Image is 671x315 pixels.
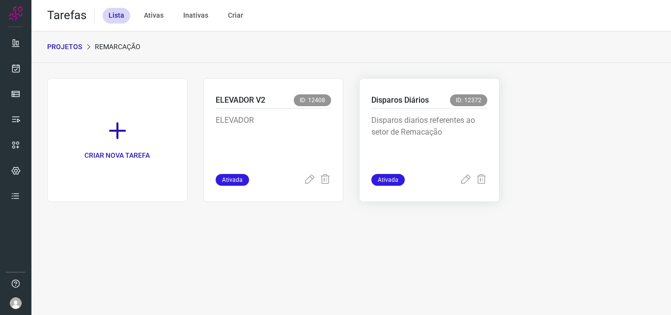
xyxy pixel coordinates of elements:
[8,6,23,21] img: Logo
[371,115,487,164] p: Disparos diarios referentes ao setor de Remacação
[216,174,249,186] span: Ativada
[84,150,150,161] p: CRIAR NOVA TAREFA
[10,297,22,309] img: avatar-user-boy.jpg
[47,78,188,202] a: CRIAR NOVA TAREFA
[216,115,332,164] p: ELEVADOR
[103,8,130,24] div: Lista
[371,174,405,186] span: Ativada
[294,94,331,106] span: ID: 12408
[138,8,169,24] div: Ativas
[222,8,249,24] div: Criar
[47,42,82,52] p: PROJETOS
[95,42,140,52] p: Remarcação
[47,8,86,23] h2: Tarefas
[177,8,214,24] div: Inativas
[371,94,429,106] p: Disparos Diários
[216,94,265,106] p: ELEVADOR V2
[450,94,487,106] span: ID: 12372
